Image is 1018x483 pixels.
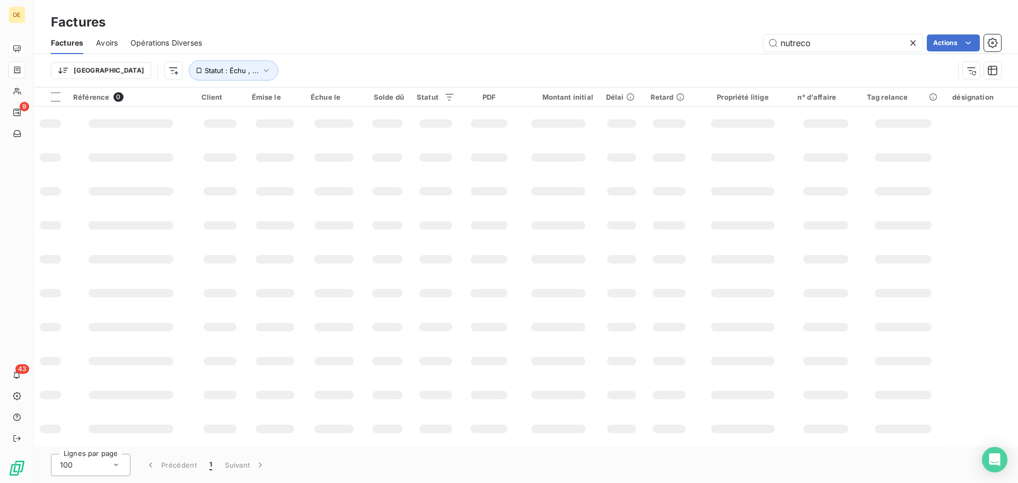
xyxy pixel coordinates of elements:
div: Montant initial [523,93,593,101]
span: Référence [73,93,109,101]
div: n° d'affaire [797,93,854,101]
button: Précédent [139,454,203,476]
div: Échue le [311,93,357,101]
div: PDF [468,93,511,101]
button: Actions [927,34,980,51]
span: 100 [60,460,73,470]
div: Tag relance [867,93,940,101]
div: Open Intercom Messenger [982,447,1007,472]
input: Rechercher [763,34,923,51]
div: Propriété litige [701,93,785,101]
div: Client [201,93,239,101]
span: 0 [113,92,123,102]
div: Délai [606,93,638,101]
span: Avoirs [96,38,118,48]
img: Logo LeanPay [8,460,25,477]
button: 1 [203,454,218,476]
button: Suivant [218,454,272,476]
span: 1 [209,460,212,470]
button: [GEOGRAPHIC_DATA] [51,62,151,79]
div: Solde dû [370,93,404,101]
span: Factures [51,38,83,48]
span: 43 [15,364,29,374]
div: désignation [952,93,1012,101]
button: Statut : Échu , ... [189,60,278,81]
div: Statut [417,93,455,101]
span: Statut : Échu , ... [205,66,259,75]
span: 9 [20,102,29,111]
span: Opérations Diverses [130,38,202,48]
div: Retard [651,93,688,101]
div: OE [8,6,25,23]
div: Émise le [252,93,298,101]
h3: Factures [51,13,106,32]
